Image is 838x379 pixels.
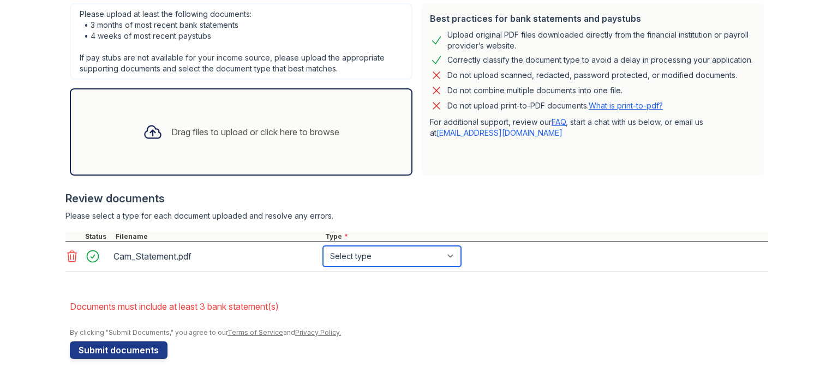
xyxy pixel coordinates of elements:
div: Best practices for bank statements and paystubs [430,12,755,25]
a: Privacy Policy. [295,328,341,336]
a: FAQ [552,117,566,127]
div: Drag files to upload or click here to browse [171,125,339,139]
div: Review documents [65,191,768,206]
button: Submit documents [70,341,167,359]
div: Please select a type for each document uploaded and resolve any errors. [65,210,768,221]
div: By clicking "Submit Documents," you agree to our and [70,328,768,337]
p: For additional support, review our , start a chat with us below, or email us at [430,117,755,139]
div: Type [323,232,768,241]
div: Correctly classify the document type to avoid a delay in processing your application. [447,53,753,67]
a: Terms of Service [228,328,283,336]
li: Documents must include at least 3 bank statement(s) [70,296,768,317]
div: Filename [113,232,323,241]
div: Do not combine multiple documents into one file. [447,84,622,97]
a: [EMAIL_ADDRESS][DOMAIN_NAME] [436,128,562,137]
div: Upload original PDF files downloaded directly from the financial institution or payroll provider’... [447,29,755,51]
div: Please upload at least the following documents: • 3 months of most recent bank statements • 4 wee... [70,3,412,80]
a: What is print-to-pdf? [589,101,663,110]
div: Cam_Statement.pdf [113,248,319,265]
div: Status [83,232,113,241]
div: Do not upload scanned, redacted, password protected, or modified documents. [447,69,737,82]
p: Do not upload print-to-PDF documents. [447,100,663,111]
